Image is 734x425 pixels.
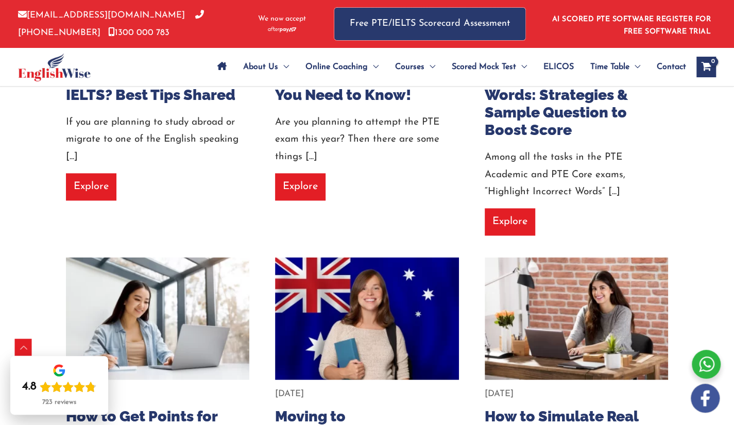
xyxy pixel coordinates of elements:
[18,11,204,37] a: [PHONE_NUMBER]
[485,69,653,139] a: PTE Highlight Incorrect Words: Strategies & Sample Question to Boost Score
[657,49,686,85] span: Contact
[334,8,525,40] a: Free PTE/IELTS Scorecard Assessment
[535,49,582,85] a: ELICOS
[275,173,326,200] a: Explore
[543,49,574,85] span: ELICOS
[42,398,76,406] div: 723 reviews
[275,389,304,398] span: [DATE]
[443,49,535,85] a: Scored Mock TestMenu Toggle
[108,28,169,37] a: 1300 000 783
[452,49,516,85] span: Scored Mock Test
[696,57,716,77] a: View Shopping Cart, empty
[485,208,535,235] a: Explore
[268,27,296,32] img: Afterpay-Logo
[297,49,387,85] a: Online CoachingMenu Toggle
[485,389,514,398] span: [DATE]
[305,49,368,85] span: Online Coaching
[66,69,243,104] a: How to Score 6.5 Band in IELTS? Best Tips Shared
[648,49,686,85] a: Contact
[691,384,720,413] img: white-facebook.png
[590,49,629,85] span: Time Table
[552,15,711,36] a: AI SCORED PTE SOFTWARE REGISTER FOR FREE SOFTWARE TRIAL
[395,49,424,85] span: Courses
[209,49,686,85] nav: Site Navigation: Main Menu
[424,49,435,85] span: Menu Toggle
[18,53,91,81] img: cropped-ew-logo
[243,49,278,85] span: About Us
[258,14,306,24] span: We now accept
[22,380,37,394] div: 4.8
[629,49,640,85] span: Menu Toggle
[275,114,459,165] div: Are you planning to attempt the PTE exam this year? Then there are some things [...]
[485,149,669,200] div: Among all the tasks in the PTE Academic and PTE Core exams, “Highlight Incorrect Words” [...]
[18,11,185,20] a: [EMAIL_ADDRESS][DOMAIN_NAME]
[278,49,289,85] span: Menu Toggle
[66,114,250,165] div: If you are planning to study abroad or migrate to one of the English speaking [...]
[66,173,116,200] a: Explore
[368,49,379,85] span: Menu Toggle
[275,69,431,104] a: PTE Updates 2025: All You Need to Know!
[546,7,716,41] aside: Header Widget 1
[582,49,648,85] a: Time TableMenu Toggle
[235,49,297,85] a: About UsMenu Toggle
[22,380,96,394] div: Rating: 4.8 out of 5
[516,49,527,85] span: Menu Toggle
[387,49,443,85] a: CoursesMenu Toggle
